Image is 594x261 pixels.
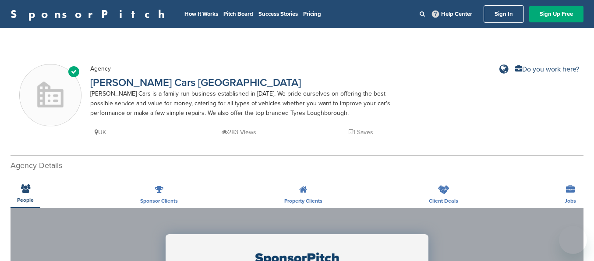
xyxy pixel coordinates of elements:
[284,198,322,204] span: Property Clients
[222,127,256,138] p: 283 Views
[565,198,576,204] span: Jobs
[303,11,321,18] a: Pricing
[349,127,373,138] p: 1 Saves
[223,11,253,18] a: Pitch Board
[430,9,474,19] a: Help Center
[429,198,458,204] span: Client Deals
[95,127,106,138] p: UK
[258,11,298,18] a: Success Stories
[11,160,583,172] h2: Agency Details
[90,64,397,74] div: Agency
[184,11,218,18] a: How It Works
[529,6,583,22] a: Sign Up Free
[484,5,524,23] a: Sign In
[20,65,81,126] img: Sponsorpitch & Steve Slattery Cars Loughborough
[140,198,178,204] span: Sponsor Clients
[90,89,397,118] div: [PERSON_NAME] Cars is a family run business established in [DATE]. We pride ourselves on offering...
[559,226,587,254] iframe: Button to launch messaging window
[515,66,579,73] a: Do you work here?
[17,197,34,203] span: People
[90,76,301,89] a: [PERSON_NAME] Cars [GEOGRAPHIC_DATA]
[11,8,170,20] a: SponsorPitch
